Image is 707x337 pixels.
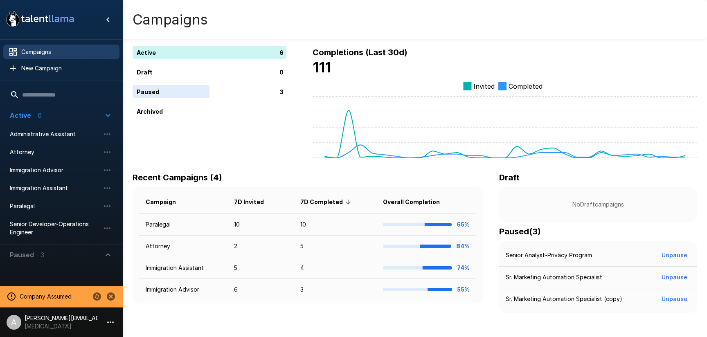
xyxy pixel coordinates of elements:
[280,88,284,96] p: 3
[313,59,331,76] b: 111
[234,197,275,207] span: 7D Invited
[227,257,294,279] td: 5
[294,236,376,257] td: 5
[658,248,691,263] button: Unpause
[279,68,284,76] p: 0
[139,236,227,257] td: Attorney
[227,279,294,301] td: 6
[300,197,353,207] span: 7D Completed
[133,173,222,182] b: Recent Campaigns (4)
[133,11,208,28] h4: Campaigns
[294,214,376,236] td: 10
[294,279,376,301] td: 3
[313,47,408,57] b: Completions (Last 30d)
[499,227,541,236] b: Paused ( 3 )
[506,251,592,259] p: Senior Analyst-Privacy Program
[457,221,470,228] b: 65%
[227,214,294,236] td: 10
[457,286,470,293] b: 55%
[512,200,684,209] p: No Draft campaigns
[139,279,227,301] td: Immigration Advisor
[457,264,470,271] b: 74%
[139,214,227,236] td: Paralegal
[146,197,187,207] span: Campaign
[456,243,470,249] b: 84%
[658,270,691,285] button: Unpause
[383,197,450,207] span: Overall Completion
[499,173,520,182] b: Draft
[139,257,227,279] td: Immigration Assistant
[279,48,284,57] p: 6
[658,292,691,307] button: Unpause
[294,257,376,279] td: 4
[506,295,622,303] p: Sr. Marketing Automation Specialist (copy)
[227,236,294,257] td: 2
[506,273,602,281] p: Sr. Marketing Automation Specialist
